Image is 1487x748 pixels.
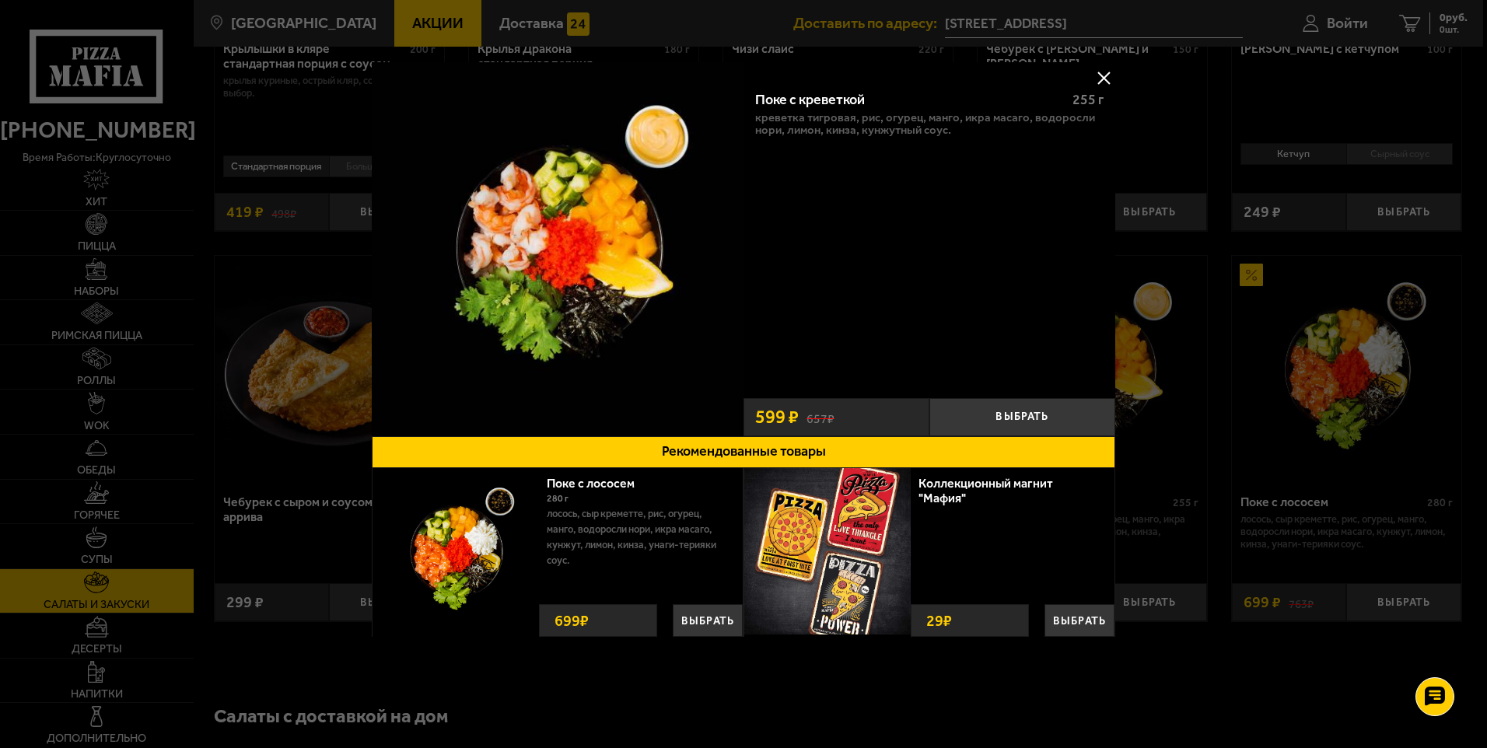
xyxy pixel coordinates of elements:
p: креветка тигровая, рис, огурец, манго, икра масаго, водоросли Нори, лимон, кинза, кунжутный соус. [755,112,1104,137]
a: Поке с лососем [547,476,650,491]
p: лосось, Сыр креметте, рис, огурец, манго, водоросли Нори, икра масаго, кунжут, лимон, кинза, унаг... [547,506,731,568]
span: 280 г [547,493,569,504]
img: Поке с креветкой [372,62,743,434]
a: Коллекционный магнит "Мафия" [918,476,1053,505]
strong: 29 ₽ [922,605,956,636]
button: Выбрать [1044,604,1114,637]
button: Выбрать [929,398,1115,436]
a: Поке с креветкой [372,62,743,436]
div: Поке с креветкой [755,92,1059,109]
button: Рекомендованные товары [372,436,1115,468]
button: Выбрать [673,604,743,637]
span: 255 г [1072,91,1104,108]
strong: 699 ₽ [551,605,593,636]
s: 657 ₽ [806,409,834,425]
span: 599 ₽ [755,408,799,427]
